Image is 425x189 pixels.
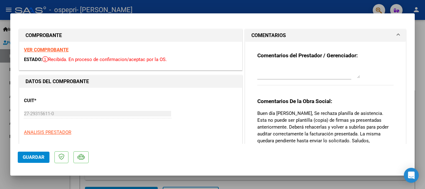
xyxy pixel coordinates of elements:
[24,47,68,53] a: VER COMPROBANTE
[257,52,358,59] strong: Comentarios del Prestador / Gerenciador:
[26,32,62,38] strong: COMPROBANTE
[245,29,406,42] mat-expansion-panel-header: COMENTARIOS
[257,98,332,104] strong: Comentarios De la Obra Social:
[18,152,49,163] button: Guardar
[24,97,88,104] p: CUIT
[24,57,42,62] span: ESTADO:
[26,78,89,84] strong: DATOS DEL COMPROBANTE
[257,110,394,185] p: Buen día [PERSON_NAME], Se rechaza planilla de asistencia. Esta no puede ser plantilla (copia) de...
[23,154,44,160] span: Guardar
[42,57,167,62] span: Recibida. En proceso de confirmacion/aceptac por la OS.
[251,32,286,39] h1: COMENTARIOS
[404,168,419,183] div: Open Intercom Messenger
[24,130,71,135] span: ANALISIS PRESTADOR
